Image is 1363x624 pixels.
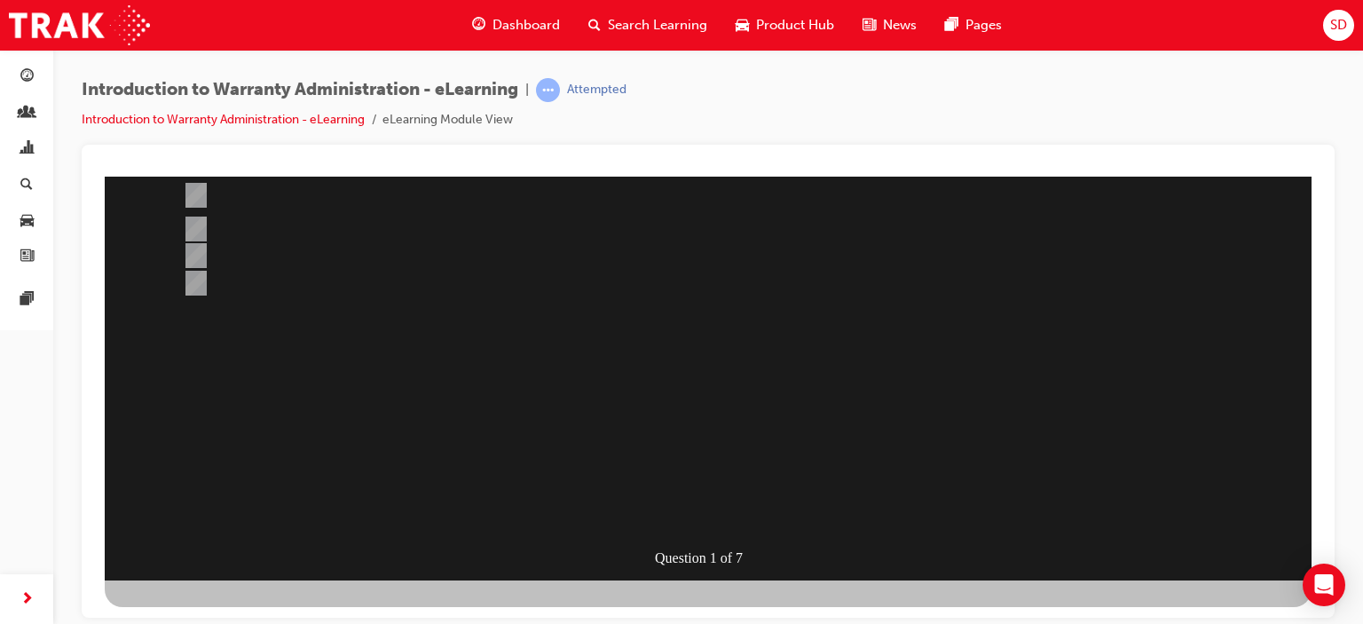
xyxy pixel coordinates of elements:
[574,7,721,43] a: search-iconSearch Learning
[1323,10,1354,41] button: SD
[736,14,749,36] span: car-icon
[965,15,1002,36] span: Pages
[20,69,34,85] span: guage-icon
[20,249,34,265] span: news-icon
[20,141,34,157] span: chart-icon
[9,404,1216,451] div: Multiple Choice Quiz
[472,14,485,36] span: guage-icon
[20,588,34,611] span: next-icon
[20,106,34,122] span: people-icon
[492,15,560,36] span: Dashboard
[721,7,848,43] a: car-iconProduct Hub
[1303,564,1345,606] div: Open Intercom Messenger
[588,14,601,36] span: search-icon
[9,5,150,45] img: Trak
[931,7,1016,43] a: pages-iconPages
[848,7,931,43] a: news-iconNews
[458,7,574,43] a: guage-iconDashboard
[556,368,674,395] div: Question 1 of 7
[20,213,34,229] span: car-icon
[20,292,34,308] span: pages-icon
[525,80,529,100] span: |
[567,82,626,99] div: Attempted
[536,78,560,102] span: learningRecordVerb_ATTEMPT-icon
[863,14,876,36] span: news-icon
[82,112,365,127] a: Introduction to Warranty Administration - eLearning
[382,110,513,130] li: eLearning Module View
[608,15,707,36] span: Search Learning
[20,178,33,194] span: search-icon
[883,15,917,36] span: News
[82,80,518,100] span: Introduction to Warranty Administration - eLearning
[1330,15,1347,36] span: SD
[945,14,958,36] span: pages-icon
[756,15,834,36] span: Product Hub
